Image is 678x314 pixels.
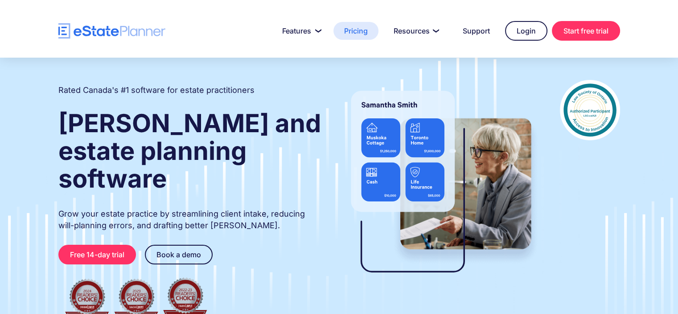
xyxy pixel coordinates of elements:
[271,22,329,40] a: Features
[58,108,321,194] strong: [PERSON_NAME] and estate planning software
[333,22,378,40] a: Pricing
[340,80,542,290] img: estate planner showing wills to their clients, using eState Planner, a leading estate planning so...
[505,21,547,41] a: Login
[58,208,322,231] p: Grow your estate practice by streamlining client intake, reducing will-planning errors, and draft...
[145,245,213,264] a: Book a demo
[58,23,165,39] a: home
[383,22,448,40] a: Resources
[552,21,620,41] a: Start free trial
[452,22,501,40] a: Support
[58,84,255,96] h2: Rated Canada's #1 software for estate practitioners
[58,245,136,264] a: Free 14-day trial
